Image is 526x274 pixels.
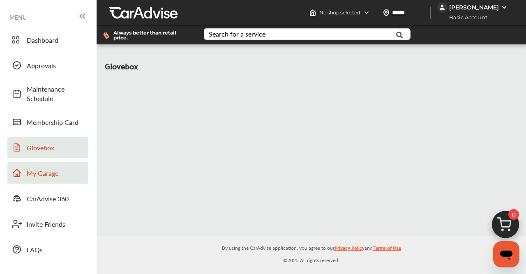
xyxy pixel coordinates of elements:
[7,29,88,51] a: Dashboard
[7,188,88,209] a: CarAdvise 360
[27,84,84,103] span: Maintenance Schedule
[27,168,84,178] span: My Garage
[105,57,138,73] span: Glovebox
[486,207,525,246] img: cart_icon.3d0951e8.svg
[437,2,447,12] img: jVpblrzwTbfkPYzPPzSLxeg0AAAAASUVORK5CYII=
[493,241,519,267] iframe: Button to launch messaging window
[7,80,88,107] a: Maintenance Schedule
[383,9,390,16] img: location_vector.a44bc228.svg
[430,7,431,19] img: header-divider.bc55588e.svg
[335,243,365,256] a: Privacy Policy
[7,111,88,133] a: Membership Card
[27,245,84,254] span: FAQs
[373,243,401,256] a: Terms of Use
[7,162,88,184] a: My Garage
[27,219,84,229] span: Invite Friends
[97,243,526,252] p: By using the CarAdvise application, you agree to our and
[449,4,499,11] div: [PERSON_NAME]
[501,4,508,11] img: WGsFRI8htEPBVLJbROoPRyZpYNWhNONpIPPETTm6eUC0GeLEiAAAAAElFTkSuQmCC
[103,32,109,39] img: dollor_label_vector.a70140d1.svg
[9,14,27,21] span: MENU
[27,117,84,127] span: Membership Card
[7,239,88,260] a: FAQs
[7,55,88,76] a: Approvals
[27,35,84,45] span: Dashboard
[363,9,370,16] img: header-down-arrow.9dd2ce7d.svg
[27,61,84,70] span: Approvals
[7,213,88,235] a: Invite Friends
[7,137,88,158] a: Glovebox
[508,209,519,220] span: 0
[27,143,84,152] span: Glovebox
[309,9,316,16] img: header-home-logo.8d720a4f.svg
[27,194,84,203] span: CarAdvise 360
[319,9,360,16] span: No shop selected
[113,30,191,40] span: Always better than retail price.
[209,31,265,37] div: Search for a service
[438,13,494,22] span: Basic Account
[97,236,526,266] div: © 2025 All rights reserved.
